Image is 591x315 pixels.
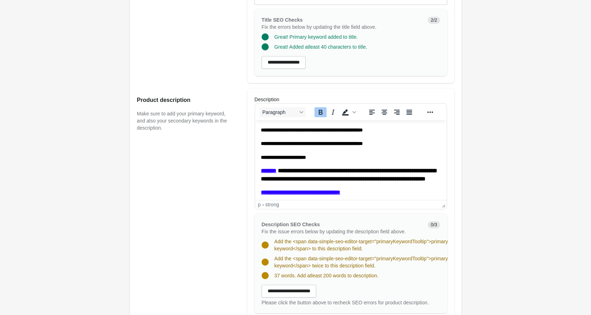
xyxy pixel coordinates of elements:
[274,44,367,50] span: Great! Added atleast 40 characters to title.
[137,110,233,131] p: Make sure to add your primary keyword, and also your secondary keywords in the description.
[274,239,448,251] span: Add the <span data-simple-seo-editor-target="primaryKeywordTooltip">primary keyword</span> to thi...
[274,34,358,40] span: Great! Primary keyword added to title.
[255,120,447,200] iframe: Rich Text Area
[262,109,297,115] span: Paragraph
[314,107,327,117] button: Bold
[428,221,440,228] span: 0/3
[424,107,436,117] button: Reveal or hide additional toolbar items
[403,107,415,117] button: Justify
[265,202,279,207] div: strong
[262,202,264,207] div: ›
[327,107,339,117] button: Italic
[391,107,403,117] button: Align right
[262,299,440,306] div: Please click the button above to recheck SEO errors for product description.
[274,273,378,278] span: 37 words. Add atleast 200 words to description.
[259,107,306,117] button: Blocks
[262,222,320,227] span: Description SEO Checks
[378,107,390,117] button: Align center
[428,17,440,24] span: 2/2
[439,200,447,209] div: Press the Up and Down arrow keys to resize the editor.
[262,228,422,235] p: Fix the issue errors below by updating the description field above.
[258,202,261,207] div: p
[366,107,378,117] button: Align left
[262,17,303,23] span: Title SEO Checks
[262,23,422,31] p: Fix the errors below by updating the title field above.
[137,96,233,104] h2: Product description
[339,107,357,117] div: Background color
[274,256,448,268] span: Add the <span data-simple-seo-editor-target="primaryKeywordTooltip">primary keyword</span> twice ...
